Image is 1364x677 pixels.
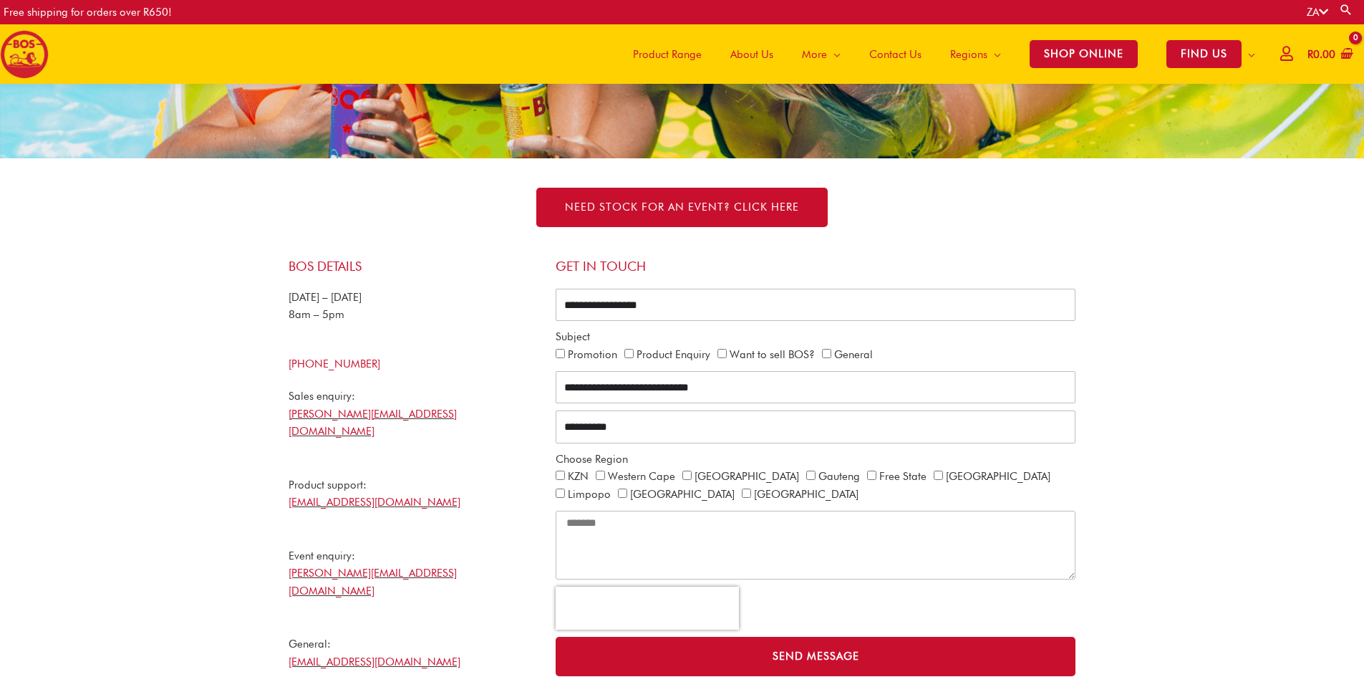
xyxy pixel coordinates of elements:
[289,408,457,438] a: [PERSON_NAME][EMAIL_ADDRESS][DOMAIN_NAME]
[289,308,344,321] span: 8am – 5pm
[788,24,855,84] a: More
[289,567,457,597] a: [PERSON_NAME][EMAIL_ADDRESS][DOMAIN_NAME]
[637,348,710,361] label: Product Enquiry
[730,33,773,76] span: About Us
[556,451,628,469] label: Choose Region
[568,488,611,501] label: Limpopo
[879,470,927,483] label: Free State
[289,496,460,509] a: [EMAIL_ADDRESS][DOMAIN_NAME]
[1015,24,1152,84] a: SHOP ONLINE
[568,348,617,361] label: Promotion
[289,388,541,671] p: Sales enquiry: Product support: Event enquiry: General:
[802,33,827,76] span: More
[608,24,1269,84] nav: Site Navigation
[536,188,828,227] a: NEED STOCK FOR AN EVENT? Click here
[630,488,735,501] label: [GEOGRAPHIC_DATA]
[1305,39,1353,71] a: View Shopping Cart, empty
[1307,48,1335,61] bdi: 0.00
[556,637,1076,676] button: Send Message
[695,470,799,483] label: [GEOGRAPHIC_DATA]
[619,24,716,84] a: Product Range
[773,651,859,662] span: Send Message
[556,587,739,630] iframe: reCAPTCHA
[730,348,815,361] label: Want to sell BOS?
[608,470,675,483] label: Western Cape
[1307,48,1313,61] span: R
[834,348,873,361] label: General
[556,328,590,346] label: Subject
[1339,3,1353,16] a: Search button
[1030,40,1138,68] span: SHOP ONLINE
[716,24,788,84] a: About Us
[936,24,1015,84] a: Regions
[289,656,460,668] a: [EMAIL_ADDRESS][DOMAIN_NAME]
[556,259,1076,274] h4: Get in touch
[289,291,362,304] span: [DATE] – [DATE]
[1307,6,1328,19] a: ZA
[869,33,922,76] span: Contact Us
[818,470,860,483] label: Gauteng
[565,202,799,213] span: NEED STOCK FOR AN EVENT? Click here
[633,33,702,76] span: Product Range
[855,24,936,84] a: Contact Us
[950,33,987,76] span: Regions
[1166,40,1242,68] span: FIND US
[568,470,589,483] label: KZN
[289,357,380,370] a: [PHONE_NUMBER]
[754,488,858,501] label: [GEOGRAPHIC_DATA]
[946,470,1050,483] label: [GEOGRAPHIC_DATA]
[289,259,541,274] h4: BOS Details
